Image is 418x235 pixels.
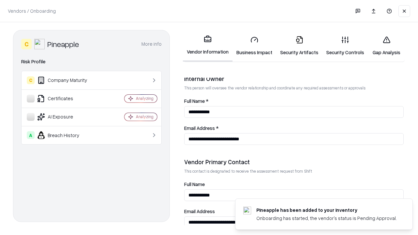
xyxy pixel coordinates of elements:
label: Full Name [184,182,404,187]
img: Pineapple [34,39,45,49]
a: Security Controls [322,31,368,61]
div: AI Exposure [27,113,105,121]
div: Onboarding has started, the vendor's status is Pending Approval. [256,215,397,222]
div: Breach History [27,131,105,139]
a: Business Impact [233,31,276,61]
p: Vendors / Onboarding [8,8,56,14]
div: Risk Profile [21,58,162,66]
div: Pineapple [47,39,79,49]
img: pineappleenergy.com [243,207,251,214]
div: C [21,39,32,49]
a: Gap Analysis [368,31,405,61]
div: Company Maturity [27,76,105,84]
a: Vendor Information [183,30,233,62]
div: A [27,131,35,139]
div: Pineapple has been added to your inventory [256,207,397,213]
button: More info [141,38,162,50]
label: Email Address [184,209,404,214]
div: Vendor Primary Contact [184,158,404,166]
div: C [27,76,35,84]
label: Email Address * [184,126,404,131]
div: Internal Owner [184,75,404,83]
p: This contact is designated to receive the assessment request from Shift [184,168,404,174]
div: Analyzing [136,96,153,101]
label: Full Name * [184,99,404,103]
a: Security Artifacts [276,31,322,61]
div: Analyzing [136,114,153,119]
p: This person will oversee the vendor relationship and coordinate any required assessments or appro... [184,85,404,91]
div: Certificates [27,95,105,102]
